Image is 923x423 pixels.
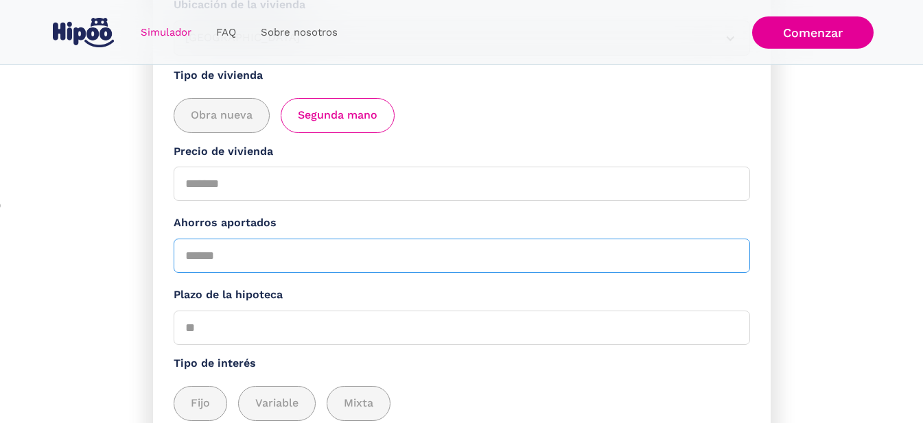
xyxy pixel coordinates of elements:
[50,12,117,53] a: home
[174,386,750,421] div: add_description_here
[174,355,750,372] label: Tipo de interés
[204,19,248,46] a: FAQ
[174,143,750,160] label: Precio de vivienda
[752,16,874,49] a: Comenzar
[174,287,750,304] label: Plazo de la hipoteca
[298,107,377,124] span: Segunda mano
[191,395,210,412] span: Fijo
[191,107,253,124] span: Obra nueva
[174,67,750,84] label: Tipo de vivienda
[255,395,299,412] span: Variable
[344,395,373,412] span: Mixta
[128,19,204,46] a: Simulador
[174,98,750,133] div: add_description_here
[248,19,350,46] a: Sobre nosotros
[174,215,750,232] label: Ahorros aportados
